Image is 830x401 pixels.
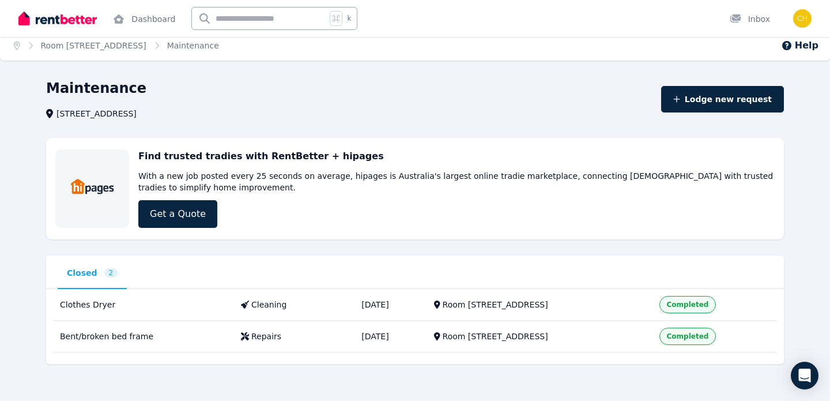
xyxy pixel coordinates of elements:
[104,268,118,278] span: 2
[661,86,784,113] button: Lodge new request
[138,200,217,228] a: Get a Quote
[443,299,646,310] div: Room [STREET_ADDRESS]
[60,299,227,310] div: Clothes Dryer
[667,300,709,309] span: Completed
[354,289,427,321] td: [DATE]
[56,108,137,119] span: [STREET_ADDRESS]
[67,267,97,279] span: Closed
[18,10,97,27] img: RentBetter
[46,79,146,98] h1: Maintenance
[138,149,384,163] h3: Find trusted tradies with RentBetter + hipages
[443,331,646,342] div: Room [STREET_ADDRESS]
[354,321,427,353] td: [DATE]
[347,14,351,23] span: k
[60,331,227,342] div: Bent/broken bed frame
[730,13,770,25] div: Inbox
[251,299,286,310] div: Cleaning
[138,170,775,193] p: With a new job posted every 25 seconds on average, hipages is Australia's largest online tradie m...
[781,39,818,53] button: Help
[791,362,818,389] div: Open Intercom Messenger
[41,41,146,50] a: Room [STREET_ADDRESS]
[667,332,709,341] span: Completed
[167,41,219,50] a: Maintenance
[70,177,115,197] img: Trades & Maintenance
[251,331,281,342] div: Repairs
[793,9,812,28] img: CHARLIE FISHER
[58,267,772,289] nav: Tabs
